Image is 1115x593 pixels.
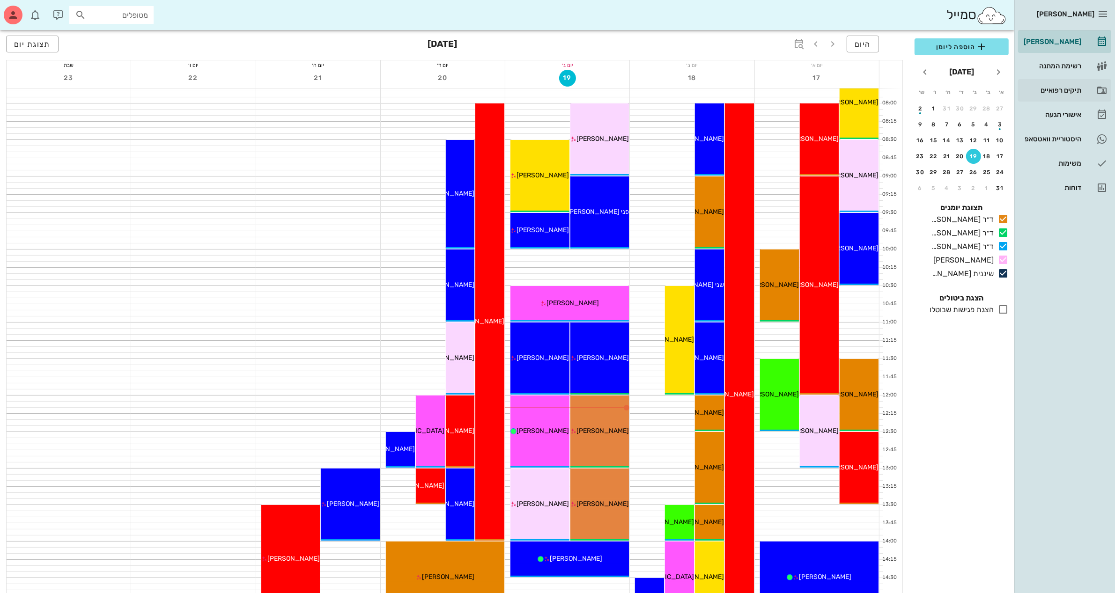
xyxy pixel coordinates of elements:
[879,282,899,290] div: 10:30
[953,137,968,144] div: 13
[1018,103,1111,126] a: אישורי הגעה
[1037,10,1094,18] span: [PERSON_NAME]
[855,40,871,49] span: היום
[916,84,928,100] th: ש׳
[879,519,899,527] div: 13:45
[435,70,451,87] button: 20
[966,165,981,180] button: 26
[1018,176,1111,199] a: דוחות
[966,101,981,116] button: 29
[879,501,899,509] div: 13:30
[939,117,954,132] button: 7
[879,99,899,107] div: 08:00
[559,70,576,87] button: 19
[913,101,928,116] button: 2
[546,299,599,307] span: [PERSON_NAME]
[185,74,202,82] span: 22
[672,354,724,362] span: [PERSON_NAME]
[913,137,928,144] div: 16
[826,98,879,106] span: [PERSON_NAME]
[945,63,978,81] button: [DATE]
[939,181,954,196] button: 4
[310,74,326,82] span: 21
[939,185,954,191] div: 4
[517,354,569,362] span: [PERSON_NAME]
[942,84,954,100] th: ה׳
[1022,87,1081,94] div: תיקים רפואיים
[976,6,1007,25] img: SmileCloud logo
[505,60,629,70] div: יום ג׳
[517,171,569,179] span: [PERSON_NAME]
[185,70,202,87] button: 22
[826,390,879,398] span: [PERSON_NAME]
[422,573,474,581] span: [PERSON_NAME]
[928,241,994,252] div: ד״ר [PERSON_NAME]
[7,60,131,70] div: שבת
[1022,160,1081,167] div: משימות
[928,268,994,279] div: שיננית [PERSON_NAME]
[953,133,968,148] button: 13
[939,101,954,116] button: 31
[327,500,380,508] span: [PERSON_NAME]
[6,36,59,52] button: תצוגת יום
[953,185,968,191] div: 3
[422,190,474,198] span: [PERSON_NAME]
[826,171,879,179] span: [PERSON_NAME]
[926,304,994,315] div: הצגת פגישות שבוטלו
[926,105,941,112] div: 1
[310,70,326,87] button: 21
[1018,55,1111,77] a: רשימת המתנה
[808,74,825,82] span: 17
[955,84,967,100] th: ד׳
[980,169,995,176] div: 25
[630,60,754,70] div: יום ב׳
[879,245,899,253] div: 10:00
[980,137,995,144] div: 11
[930,255,994,266] div: [PERSON_NAME]
[993,153,1008,160] div: 17
[966,181,981,196] button: 2
[362,445,415,453] span: [PERSON_NAME]
[517,427,569,435] span: [PERSON_NAME]
[946,5,1007,25] div: סמייל
[953,169,968,176] div: 27
[826,244,879,252] span: [PERSON_NAME]
[267,555,320,563] span: [PERSON_NAME]
[799,573,851,581] span: [PERSON_NAME]
[422,427,474,435] span: [PERSON_NAME]
[913,153,928,160] div: 23
[993,181,1008,196] button: 31
[939,169,954,176] div: 28
[428,36,458,54] h3: [DATE]
[915,202,1009,213] h4: תצוגת יומנים
[922,41,1001,52] span: הוספה ליומן
[381,60,505,70] div: יום ד׳
[642,518,694,526] span: [PERSON_NAME]
[879,318,899,326] div: 11:00
[926,133,941,148] button: 15
[256,60,380,70] div: יום ה׳
[913,117,928,132] button: 9
[915,293,1009,304] h4: הצגת ביטולים
[550,555,602,563] span: [PERSON_NAME]
[939,153,954,160] div: 21
[14,40,51,49] span: תצוגת יום
[422,500,474,508] span: [PERSON_NAME]
[993,185,1008,191] div: 31
[672,463,724,471] span: [PERSON_NAME]
[1022,38,1081,45] div: [PERSON_NAME]
[879,428,899,436] div: 12:30
[913,165,928,180] button: 30
[879,410,899,417] div: 12:15
[966,117,981,132] button: 5
[982,84,994,100] th: ב׳
[939,149,954,164] button: 21
[993,117,1008,132] button: 3
[939,165,954,180] button: 28
[993,137,1008,144] div: 10
[913,169,928,176] div: 30
[980,121,995,128] div: 4
[1018,128,1111,150] a: היסטוריית וואטסאפ
[953,153,968,160] div: 20
[808,70,825,87] button: 17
